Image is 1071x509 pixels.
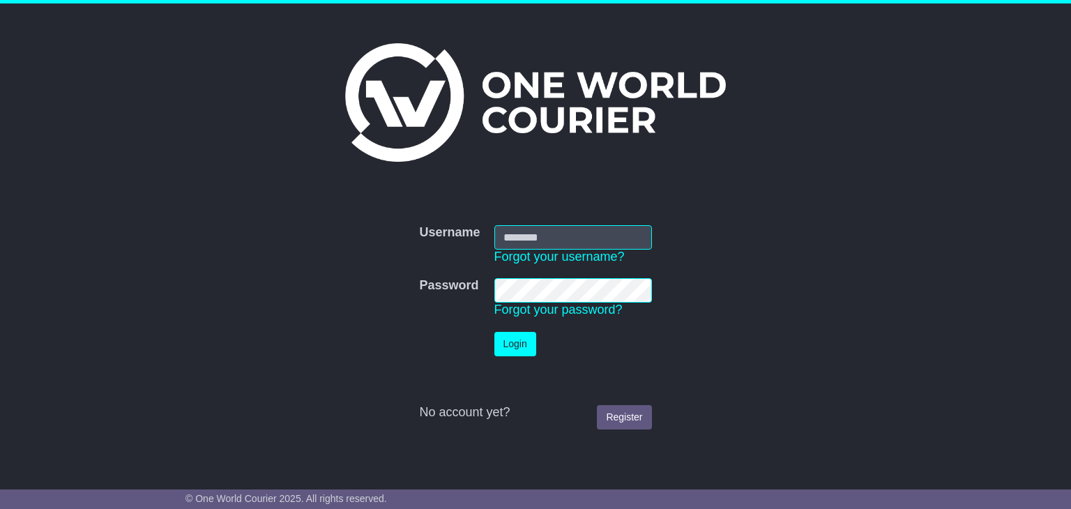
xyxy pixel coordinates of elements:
[419,278,478,294] label: Password
[597,405,651,430] a: Register
[345,43,726,162] img: One World
[494,303,623,317] a: Forgot your password?
[185,493,387,504] span: © One World Courier 2025. All rights reserved.
[494,332,536,356] button: Login
[419,225,480,241] label: Username
[419,405,651,420] div: No account yet?
[494,250,625,264] a: Forgot your username?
